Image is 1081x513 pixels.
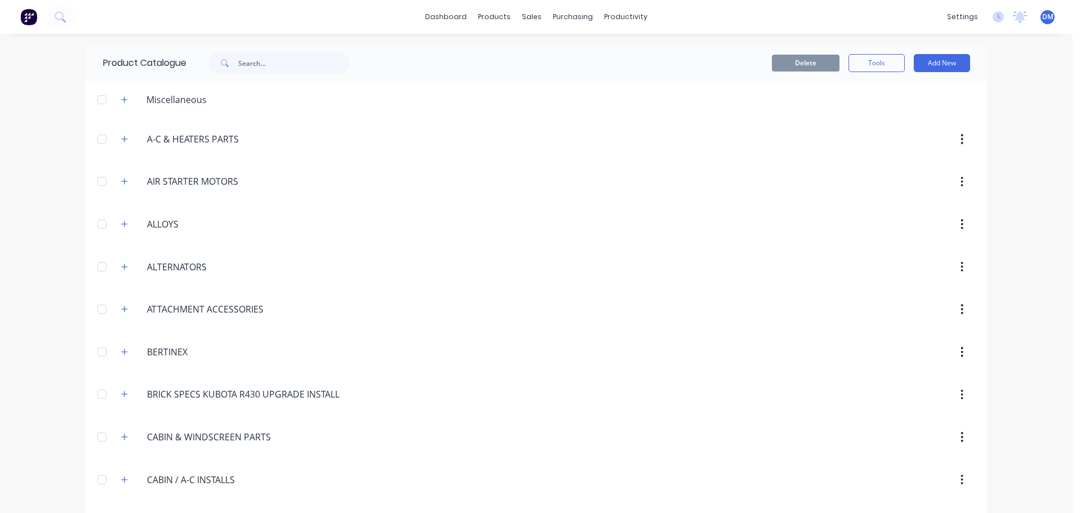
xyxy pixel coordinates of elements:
button: Tools [848,54,905,72]
input: Enter category name [147,387,342,401]
div: productivity [598,8,653,25]
input: Enter category name [147,302,280,316]
div: Product Catalogue [86,45,186,81]
div: sales [516,8,547,25]
button: Delete [772,55,839,72]
input: Search... [238,52,350,74]
div: purchasing [547,8,598,25]
button: Add New [914,54,970,72]
a: dashboard [419,8,472,25]
div: products [472,8,516,25]
input: Enter category name [147,473,280,487]
input: Enter category name [147,175,280,188]
iframe: Intercom live chat [1043,475,1070,502]
input: Enter category name [147,345,280,359]
input: Enter category name [147,430,280,444]
span: DM [1042,12,1053,22]
img: Factory [20,8,37,25]
div: Miscellaneous [137,93,216,106]
div: settings [941,8,984,25]
input: Enter category name [147,132,280,146]
input: Enter category name [147,260,280,274]
input: Enter category name [147,217,280,231]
